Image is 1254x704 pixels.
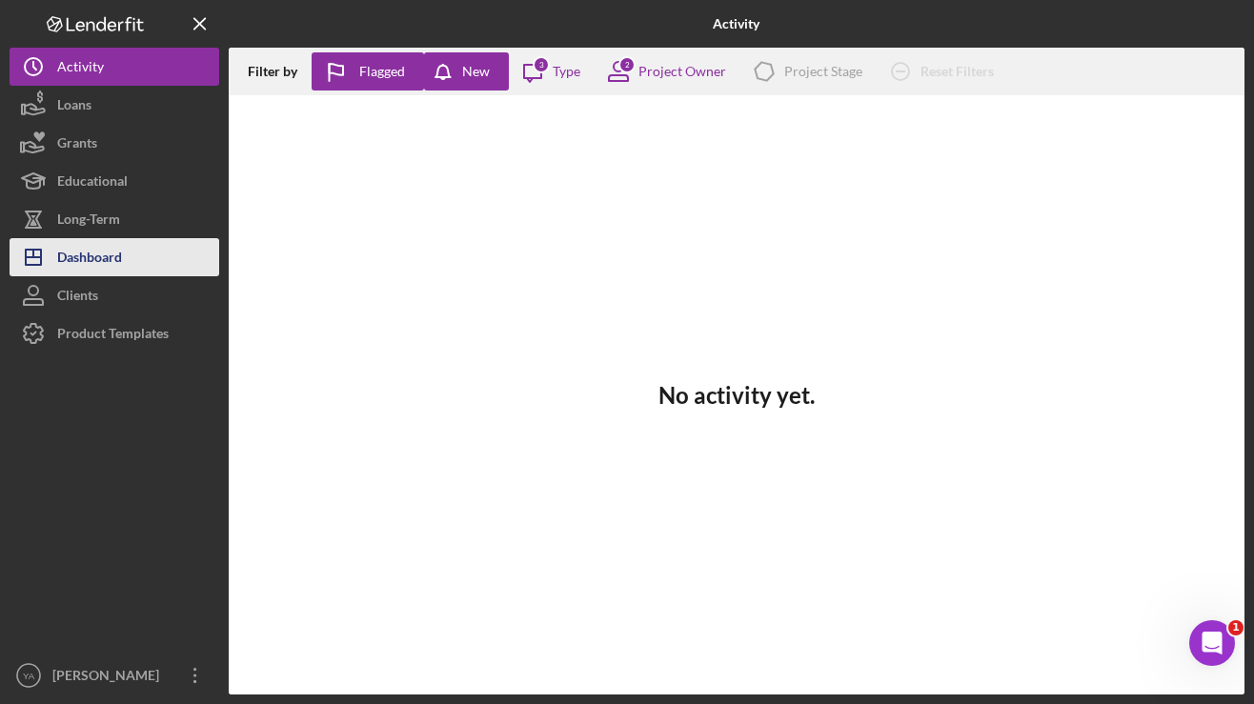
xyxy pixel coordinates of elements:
[1189,620,1235,666] iframe: Intercom live chat
[877,52,1013,91] button: Reset Filters
[553,64,580,79] div: Type
[57,238,122,281] div: Dashboard
[10,86,219,124] button: Loans
[920,52,994,91] div: Reset Filters
[57,276,98,319] div: Clients
[638,64,726,79] div: Project Owner
[23,671,35,681] text: YA
[10,276,219,314] button: Clients
[10,124,219,162] button: Grants
[618,56,636,73] div: 2
[57,124,97,167] div: Grants
[57,86,91,129] div: Loans
[10,656,219,694] button: YA[PERSON_NAME]
[10,200,219,238] button: Long-Term
[248,64,312,79] div: Filter by
[658,382,815,409] h3: No activity yet.
[10,162,219,200] button: Educational
[359,52,405,91] div: Flagged
[784,64,862,79] div: Project Stage
[312,52,424,91] button: Flagged
[10,48,219,86] button: Activity
[424,52,509,91] button: New
[10,238,219,276] button: Dashboard
[48,656,172,699] div: [PERSON_NAME]
[462,52,490,91] div: New
[57,314,169,357] div: Product Templates
[10,314,219,352] button: Product Templates
[713,16,759,31] b: Activity
[57,48,104,91] div: Activity
[57,200,120,243] div: Long-Term
[1228,620,1244,635] span: 1
[57,162,128,205] div: Educational
[533,56,550,73] div: 3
